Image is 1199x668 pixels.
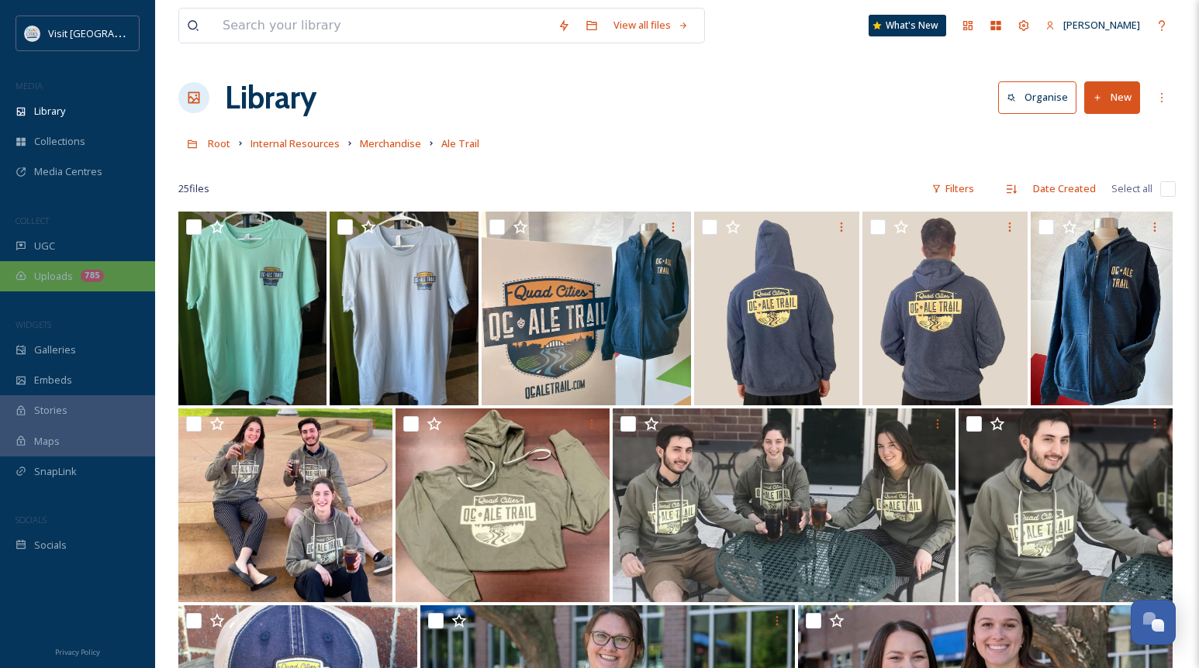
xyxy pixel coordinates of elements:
[998,81,1084,113] a: Organise
[251,136,340,150] span: Internal Resources
[81,270,104,282] div: 785
[441,136,479,150] span: Ale Trail
[25,26,40,41] img: QCCVB_VISIT_vert_logo_4c_tagline_122019.svg
[34,104,65,119] span: Library
[1031,212,1173,405] img: QC Ale Trail hoodie (front).jpg
[215,9,550,43] input: Search your library
[34,538,67,553] span: Socials
[360,134,421,153] a: Merchandise
[16,80,43,91] span: MEDIA
[208,136,230,150] span: Root
[178,408,392,602] img: AleTrailSweatshirt_Group2.jpg
[1131,600,1176,645] button: Open Chat
[55,647,100,657] span: Privacy Policy
[959,408,1173,602] img: AleTrailSweatshirt_Single.jpg
[16,514,47,525] span: SOCIALS
[441,134,479,153] a: Ale Trail
[34,269,73,284] span: Uploads
[482,212,692,405] img: QC Ale Trail hoodie with sign (front).jpg
[694,212,859,405] img: QC Ale Trail hoodie up (back).jpg
[330,212,478,405] img: Blue Ale Trail.jpg
[34,464,77,479] span: SnapLink
[178,181,209,196] span: 25 file s
[924,174,982,204] div: Filters
[1038,10,1148,40] a: [PERSON_NAME]
[34,239,55,253] span: UGC
[34,343,76,357] span: Galleries
[178,212,327,405] img: Green Ale Trail.jpg
[55,642,100,660] a: Privacy Policy
[1084,81,1140,113] button: New
[1025,174,1104,204] div: Date Created
[396,408,610,602] img: AleTrailSweatshirt_2.jpg
[251,134,340,153] a: Internal Resources
[869,15,946,36] a: What's New
[16,319,51,330] span: WIDGETS
[34,434,60,449] span: Maps
[16,215,49,226] span: COLLECT
[360,136,421,150] span: Merchandise
[613,408,955,602] img: AleTrailSweatshirt_Group.jpg
[48,26,168,40] span: Visit [GEOGRAPHIC_DATA]
[606,10,696,40] a: View all files
[34,134,85,149] span: Collections
[34,164,102,179] span: Media Centres
[34,403,67,418] span: Stories
[34,373,72,387] span: Embeds
[862,212,1028,405] img: QC Ale Trail hoodie down (back).jpg
[1111,181,1152,196] span: Select all
[225,74,316,121] a: Library
[998,81,1076,113] button: Organise
[208,134,230,153] a: Root
[1063,18,1140,32] span: [PERSON_NAME]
